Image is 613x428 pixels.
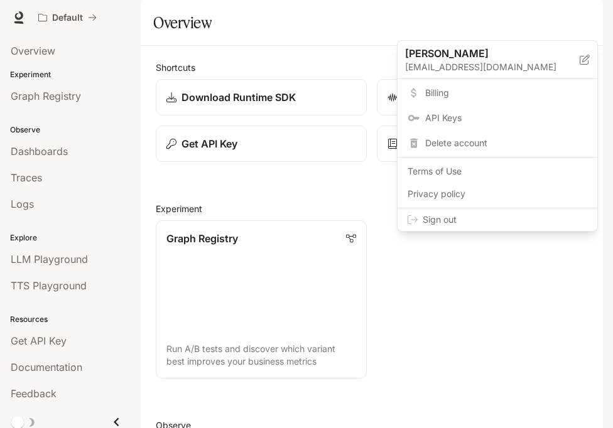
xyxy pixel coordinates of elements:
a: Terms of Use [400,160,595,183]
span: Terms of Use [408,165,587,178]
a: Privacy policy [400,183,595,205]
a: Billing [400,82,595,104]
span: API Keys [425,112,587,124]
p: [PERSON_NAME] [405,46,560,61]
span: Privacy policy [408,188,587,200]
div: Sign out [398,208,597,231]
div: [PERSON_NAME][EMAIL_ADDRESS][DOMAIN_NAME] [398,41,597,79]
p: [EMAIL_ADDRESS][DOMAIN_NAME] [405,61,580,73]
span: Delete account [425,137,587,149]
a: API Keys [400,107,595,129]
span: Sign out [423,213,587,226]
span: Billing [425,87,587,99]
div: Delete account [400,132,595,154]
